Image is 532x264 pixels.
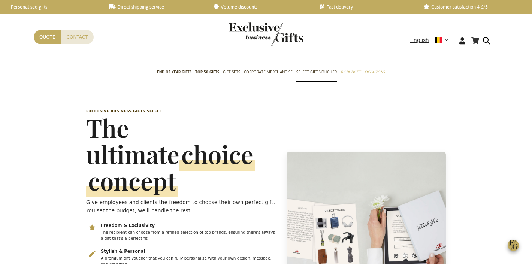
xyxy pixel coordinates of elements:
p: Give employees and clients the freedom to choose their own perfect gift. You set the budget; we'l... [86,198,278,215]
span: End of year gifts [157,68,191,76]
span: By Budget [341,68,361,76]
a: Customer satisfaction 4,6/5 [423,4,516,10]
span: choice concept [86,138,255,197]
p: The recipient can choose from a refined selection of top brands, ensuring there's always a gift t... [101,230,277,242]
a: Personalised gifts [4,4,97,10]
span: TOP 50 Gifts [195,68,219,76]
a: Quote [34,30,61,44]
span: English [410,36,429,45]
a: Volume discounts [214,4,306,10]
a: Fast delivery [318,4,411,10]
span: Select Gift Voucher [296,68,337,76]
a: Direct shipping service [109,4,202,10]
h3: Freedom & Exclusivity [101,223,277,229]
span: Occasions [365,68,385,76]
span: Gift Sets [223,68,240,76]
a: Contact [61,30,94,44]
img: Exclusive Business gifts logo [229,22,303,47]
span: Corporate Merchandise [244,68,293,76]
div: English [410,36,453,45]
p: Exclusive Business Gifts Select [86,109,278,114]
h3: Stylish & Personal [101,249,277,255]
h1: The ultimate [86,115,278,194]
a: store logo [229,22,266,47]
